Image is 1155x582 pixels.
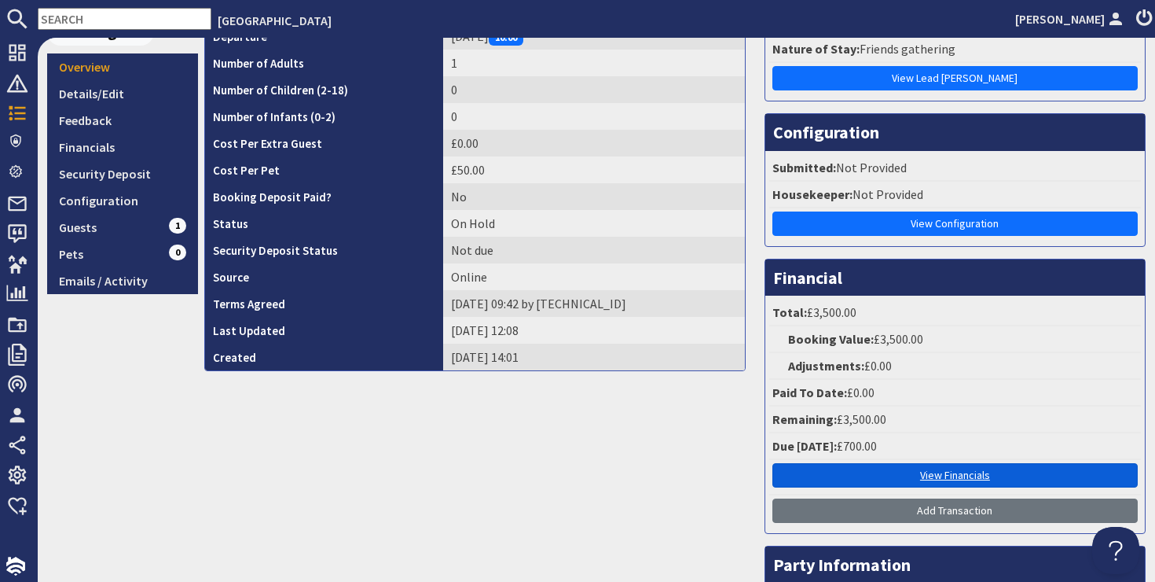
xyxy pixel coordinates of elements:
strong: Total: [772,304,807,320]
a: Details/Edit [47,80,198,107]
td: 0 [443,103,745,130]
a: Financials [47,134,198,160]
th: Booking Deposit Paid? [205,183,443,210]
th: Terms Agreed [205,290,443,317]
h3: Configuration [765,114,1145,150]
td: Online [443,263,745,290]
a: Feedback [47,107,198,134]
a: View Financials [772,463,1138,488]
strong: Due [DATE]: [772,438,837,454]
td: £0.00 [443,130,745,157]
a: Configuration [47,187,198,214]
strong: Paid To Date: [772,385,847,400]
a: View Lead [PERSON_NAME] [772,66,1138,90]
strong: Adjustments: [788,358,864,374]
input: SEARCH [38,8,211,30]
a: Emails / Activity [47,267,198,294]
strong: Submitted: [772,160,836,175]
a: Security Deposit [47,160,198,187]
a: Add Transaction [772,499,1138,523]
th: Number of Children (2-18) [205,76,443,103]
a: [GEOGRAPHIC_DATA] [218,13,332,28]
td: Not due [443,237,745,263]
li: £3,500.00 [769,300,1141,326]
iframe: Toggle Customer Support [1092,527,1139,574]
td: [DATE] 12:08 [443,317,745,344]
td: £50.00 [443,157,745,183]
span: 10:00 [489,30,523,46]
a: [PERSON_NAME] [1015,9,1127,28]
li: £700.00 [769,433,1141,460]
td: 0 [443,76,745,103]
strong: Booking Value: [788,331,874,347]
th: Cost Per Extra Guest [205,130,443,157]
th: Source [205,263,443,290]
strong: Remaining: [772,411,837,427]
th: Security Deposit Status [205,237,443,263]
th: Status [205,210,443,237]
th: Cost Per Pet [205,157,443,183]
th: Last Updated [205,317,443,344]
img: staytech_i_w-64f4e8e9ee0a9c174fd5317b4b171b261742d2d393467e5bdba4413f4f884c10.svg [6,557,25,576]
li: Not Provided [769,182,1141,208]
a: Guests1 [47,214,198,241]
li: £3,500.00 [769,407,1141,433]
strong: Nature of Stay: [772,41,860,57]
th: Created [205,344,443,370]
td: No [443,183,745,210]
strong: Housekeeper: [772,186,852,202]
a: View Configuration [772,212,1138,236]
span: 0 [169,245,186,260]
span: 1 [169,218,186,234]
a: Pets0 [47,241,198,267]
td: [DATE] 14:01 [443,344,745,370]
li: £3,500.00 [769,326,1141,353]
li: Friends gathering [769,36,1141,63]
a: Overview [47,53,198,80]
th: Number of Infants (0-2) [205,103,443,130]
td: [DATE] 09:42 by [TECHNICAL_ID] [443,290,745,317]
li: Not Provided [769,155,1141,182]
li: £0.00 [769,380,1141,407]
td: 1 [443,50,745,76]
td: On Hold [443,210,745,237]
th: Number of Adults [205,50,443,76]
h3: Financial [765,260,1145,296]
li: £0.00 [769,353,1141,380]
